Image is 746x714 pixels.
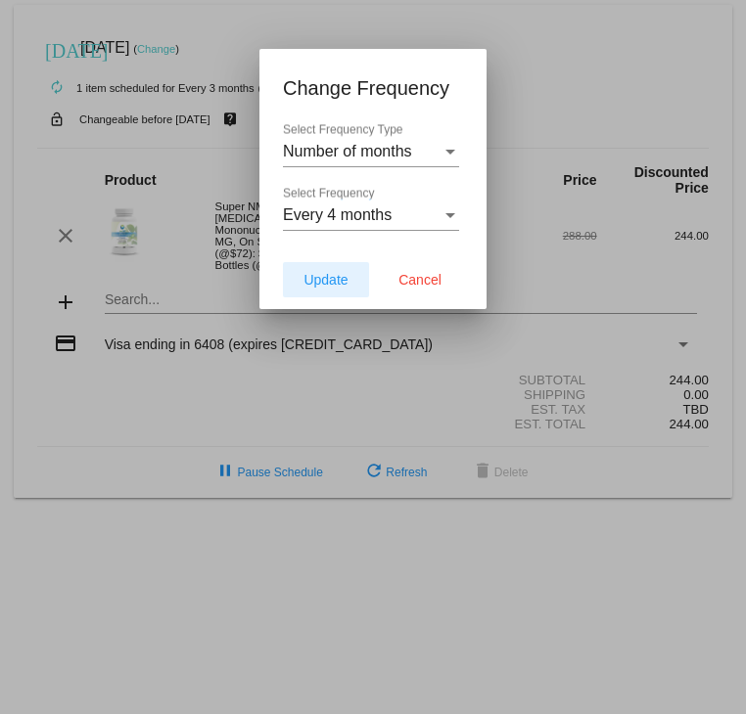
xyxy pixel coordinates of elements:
[283,206,392,223] span: Every 4 months
[283,143,412,159] span: Number of months
[303,272,348,288] span: Update
[283,206,459,224] mat-select: Select Frequency
[377,262,463,297] button: Cancel
[283,262,369,297] button: Update
[283,72,463,104] h1: Change Frequency
[283,143,459,160] mat-select: Select Frequency Type
[398,272,442,288] span: Cancel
